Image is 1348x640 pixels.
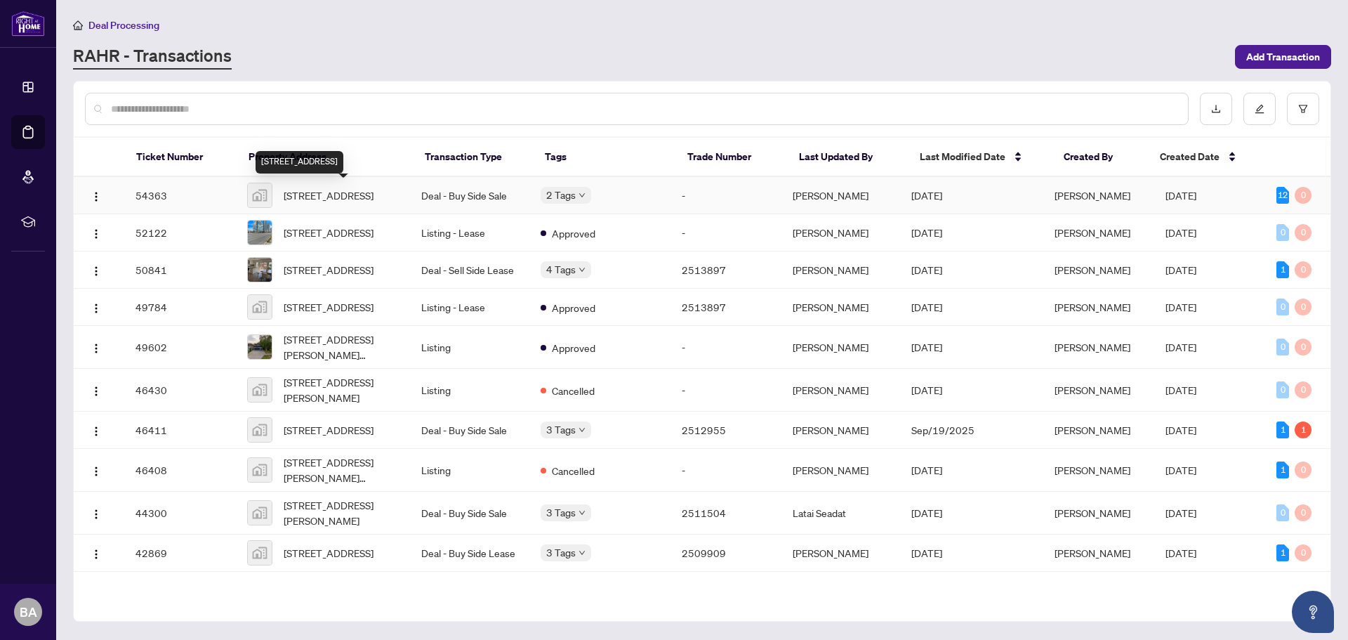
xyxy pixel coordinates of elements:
[1276,422,1289,438] div: 1
[788,138,908,177] th: Last Updated By
[781,492,901,535] td: Latai Seadat
[258,609,399,640] span: [STREET_ADDRESS][PERSON_NAME]
[124,535,235,572] td: 42869
[1055,226,1130,239] span: [PERSON_NAME]
[1295,544,1311,561] div: 0
[1243,93,1276,125] button: edit
[1055,341,1130,353] span: [PERSON_NAME]
[1276,544,1289,561] div: 1
[1298,104,1308,114] span: filter
[911,424,974,436] span: Sep/19/2025
[781,326,901,369] td: [PERSON_NAME]
[91,228,102,240] img: Logo
[284,299,374,315] span: [STREET_ADDRESS]
[1055,189,1130,202] span: [PERSON_NAME]
[911,301,942,313] span: [DATE]
[1211,104,1221,114] span: download
[284,374,399,405] span: [STREET_ADDRESS][PERSON_NAME]
[91,191,102,202] img: Logo
[579,266,586,273] span: down
[248,541,272,565] img: thumbnail-img
[781,289,901,326] td: [PERSON_NAME]
[546,504,576,521] span: 3 Tags
[670,289,781,326] td: 2513897
[237,138,414,177] th: Property Address
[1295,187,1311,204] div: 0
[124,214,235,252] td: 52122
[284,262,374,277] span: [STREET_ADDRESS]
[546,422,576,438] span: 3 Tags
[1295,339,1311,355] div: 0
[85,221,107,244] button: Logo
[85,336,107,358] button: Logo
[284,332,399,363] span: [STREET_ADDRESS][PERSON_NAME][PERSON_NAME]
[552,463,595,478] span: Cancelled
[125,138,237,177] th: Ticket Number
[546,544,576,561] span: 3 Tags
[1165,424,1196,436] span: [DATE]
[248,418,272,442] img: thumbnail-img
[410,449,529,492] td: Listing
[248,183,272,207] img: thumbnail-img
[1165,384,1196,396] span: [DATE]
[781,535,901,572] td: [PERSON_NAME]
[579,426,586,433] span: down
[1287,93,1319,125] button: filter
[284,497,399,528] span: [STREET_ADDRESS][PERSON_NAME]
[1276,261,1289,278] div: 1
[124,492,235,535] td: 44300
[91,466,102,477] img: Logo
[124,369,235,412] td: 46430
[284,422,374,438] span: [STREET_ADDRESS]
[670,369,781,412] td: -
[1055,424,1130,436] span: [PERSON_NAME]
[1295,261,1311,278] div: 0
[1165,341,1196,353] span: [DATE]
[1276,339,1289,355] div: 0
[920,149,1005,164] span: Last Modified Date
[73,20,83,30] span: home
[85,459,107,481] button: Logo
[410,492,529,535] td: Deal - Buy Side Sale
[85,184,107,207] button: Logo
[670,492,781,535] td: 2511504
[781,369,901,412] td: [PERSON_NAME]
[1235,45,1331,69] button: Add Transaction
[284,455,399,485] span: [STREET_ADDRESS][PERSON_NAME][PERSON_NAME]
[248,458,272,482] img: thumbnail-img
[1165,263,1196,276] span: [DATE]
[91,426,102,437] img: Logo
[410,326,529,369] td: Listing
[91,266,102,277] img: Logo
[85,419,107,441] button: Logo
[1246,46,1320,68] span: Add Transaction
[1292,591,1334,633] button: Open asap
[248,335,272,359] img: thumbnail-img
[91,303,102,314] img: Logo
[670,214,781,252] td: -
[248,501,272,525] img: thumbnail-img
[248,221,272,244] img: thumbnail-img
[1295,299,1311,315] div: 0
[85,542,107,564] button: Logo
[1165,189,1196,202] span: [DATE]
[1052,138,1149,177] th: Created By
[911,384,942,396] span: [DATE]
[410,535,529,572] td: Deal - Buy Side Lease
[85,502,107,524] button: Logo
[1276,224,1289,241] div: 0
[410,177,529,214] td: Deal - Buy Side Sale
[1055,301,1130,313] span: [PERSON_NAME]
[124,326,235,369] td: 49602
[284,545,374,561] span: [STREET_ADDRESS]
[670,535,781,572] td: 2509909
[908,138,1052,177] th: Last Modified Date
[781,252,901,289] td: [PERSON_NAME]
[1055,263,1130,276] span: [PERSON_NAME]
[410,214,529,252] td: Listing - Lease
[256,151,343,174] div: [STREET_ADDRESS]
[781,412,901,449] td: [PERSON_NAME]
[911,189,942,202] span: [DATE]
[1295,504,1311,521] div: 0
[911,341,942,353] span: [DATE]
